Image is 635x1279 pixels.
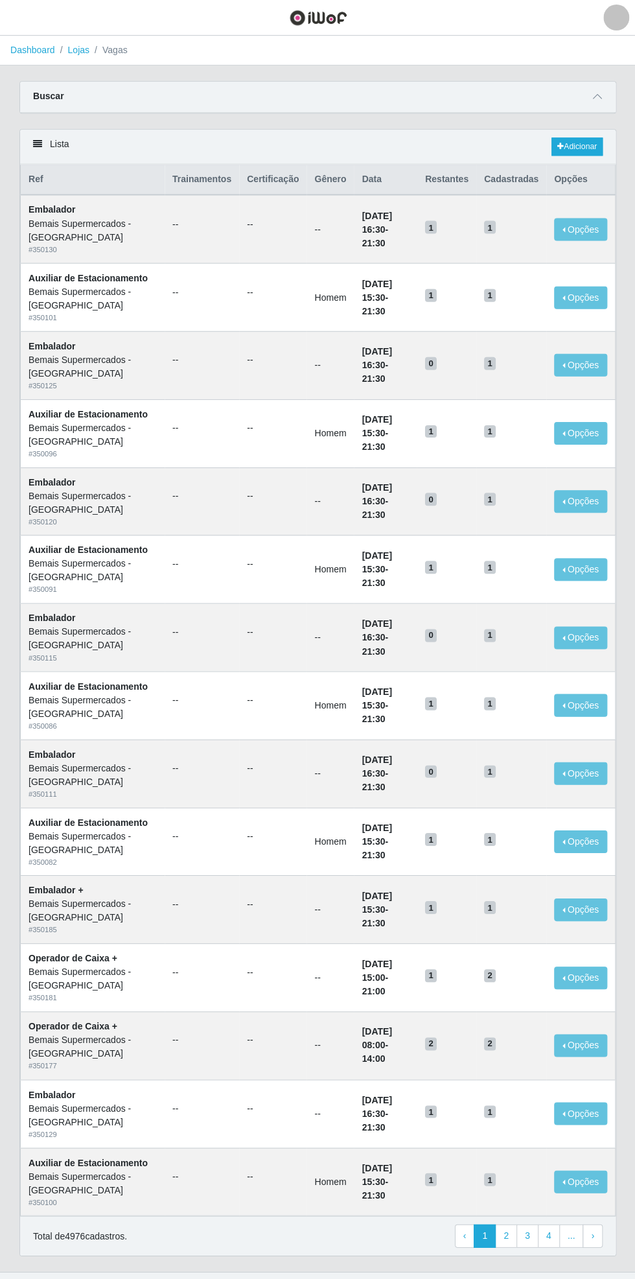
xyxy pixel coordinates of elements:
[362,917,385,927] time: 21:30
[553,489,606,512] button: Opções
[424,900,436,913] span: 1
[172,965,231,978] ul: --
[483,968,495,981] span: 2
[29,353,157,380] div: Bemais Supermercados - [GEOGRAPHIC_DATA]
[306,738,354,806] td: --
[21,165,165,195] th: Ref
[306,1078,354,1146] td: --
[165,165,239,195] th: Trainamentos
[29,217,157,244] div: Bemais Supermercados - [GEOGRAPHIC_DATA]
[172,217,231,231] ul: --
[362,685,391,709] time: [DATE] 15:30
[582,1223,602,1246] a: Next
[483,357,495,370] span: 1
[306,874,354,943] td: --
[20,130,615,164] div: Lista
[29,964,157,991] div: Bemais Supermercados - [GEOGRAPHIC_DATA]
[29,340,75,351] strong: Embalador
[362,645,385,655] time: 21:30
[362,889,391,927] strong: -
[29,748,75,758] strong: Embalador
[362,618,391,642] time: [DATE] 16:30
[247,353,299,366] ul: --
[362,414,391,451] strong: -
[483,1104,495,1117] span: 1
[553,353,606,376] button: Opções
[306,467,354,535] td: --
[247,557,299,570] ul: --
[424,696,436,709] span: 1
[362,1120,385,1131] time: 21:30
[553,1101,606,1123] button: Opções
[424,288,436,301] span: 1
[424,1036,436,1049] span: 2
[29,1059,157,1070] div: # 350177
[494,1223,516,1246] a: 2
[362,414,391,438] time: [DATE] 15:30
[362,1161,391,1185] time: [DATE] 15:30
[424,628,436,641] span: 0
[29,380,157,391] div: # 350125
[306,1146,354,1214] td: Homem
[29,272,148,283] strong: Auxiliar de Estacionamento
[29,1156,148,1166] strong: Auxiliar de Estacionamento
[29,1020,117,1030] strong: Operador de Caixa +
[306,194,354,263] td: --
[362,957,391,995] strong: -
[362,305,385,316] time: 21:30
[172,1032,231,1046] ul: --
[89,43,128,57] li: Vagas
[29,556,157,583] div: Bemais Supermercados - [GEOGRAPHIC_DATA]
[553,829,606,852] button: Opções
[172,692,231,706] ul: --
[29,692,157,720] div: Bemais Supermercados - [GEOGRAPHIC_DATA]
[306,943,354,1011] td: --
[172,285,231,299] ul: --
[10,45,55,55] a: Dashboard
[306,263,354,331] td: Homem
[29,476,75,487] strong: Embalador
[29,828,157,856] div: Bemais Supermercados - [GEOGRAPHIC_DATA]
[362,509,385,519] time: 21:30
[483,832,495,845] span: 1
[67,45,89,55] a: Lojas
[29,1100,157,1127] div: Bemais Supermercados - [GEOGRAPHIC_DATA]
[417,165,476,195] th: Restantes
[29,1127,157,1138] div: # 350129
[362,278,391,316] strong: -
[553,557,606,580] button: Opções
[29,285,157,312] div: Bemais Supermercados - [GEOGRAPHIC_DATA]
[172,625,231,639] ul: --
[424,492,436,505] span: 0
[362,1052,385,1062] time: 14:00
[29,923,157,934] div: # 350185
[29,612,75,622] strong: Embalador
[362,441,385,451] time: 21:30
[362,210,391,248] strong: -
[483,764,495,777] span: 1
[553,421,606,444] button: Opções
[483,1171,495,1184] span: 1
[29,1168,157,1195] div: Bemais Supermercados - [GEOGRAPHIC_DATA]
[354,165,417,195] th: Data
[362,482,391,506] time: [DATE] 16:30
[362,237,385,248] time: 21:30
[362,780,385,791] time: 21:30
[362,753,391,791] strong: -
[553,626,606,648] button: Opções
[29,421,157,448] div: Bemais Supermercados - [GEOGRAPHIC_DATA]
[247,760,299,774] ul: --
[362,278,391,302] time: [DATE] 15:30
[29,680,148,690] strong: Auxiliar de Estacionamento
[247,1032,299,1046] ul: --
[362,821,391,859] strong: -
[306,1010,354,1078] td: --
[172,557,231,570] ul: --
[306,165,354,195] th: Gênero
[362,1093,391,1131] strong: -
[362,482,391,519] strong: -
[553,1033,606,1055] button: Opções
[29,991,157,1002] div: # 350181
[362,821,391,845] time: [DATE] 15:30
[362,1188,385,1199] time: 21:30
